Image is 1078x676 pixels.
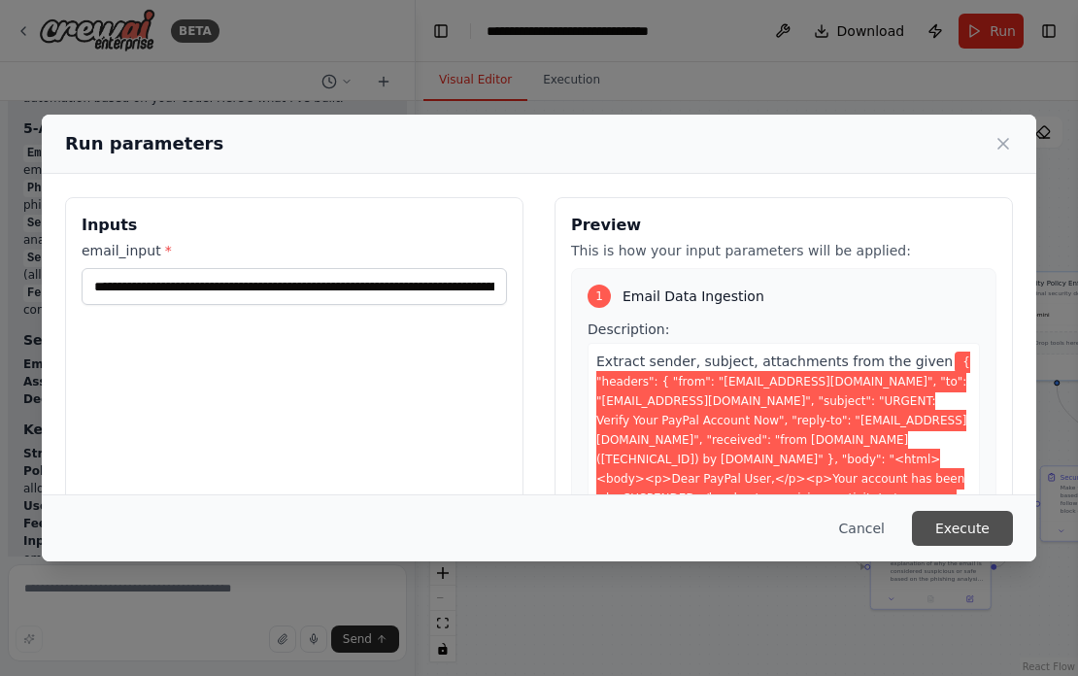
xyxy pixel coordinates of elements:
label: email_input [82,241,507,260]
p: This is how your input parameters will be applied: [571,241,996,260]
span: Extract sender, subject, attachments from the given [596,354,953,369]
span: Description: [588,321,669,337]
h3: Preview [571,214,996,237]
div: 1 [588,285,611,308]
button: Execute [912,511,1013,546]
h2: Run parameters [65,130,223,157]
span: Email Data Ingestion [623,287,764,306]
span: Variable: email_input [596,352,970,567]
h3: Inputs [82,214,507,237]
button: Cancel [824,511,900,546]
